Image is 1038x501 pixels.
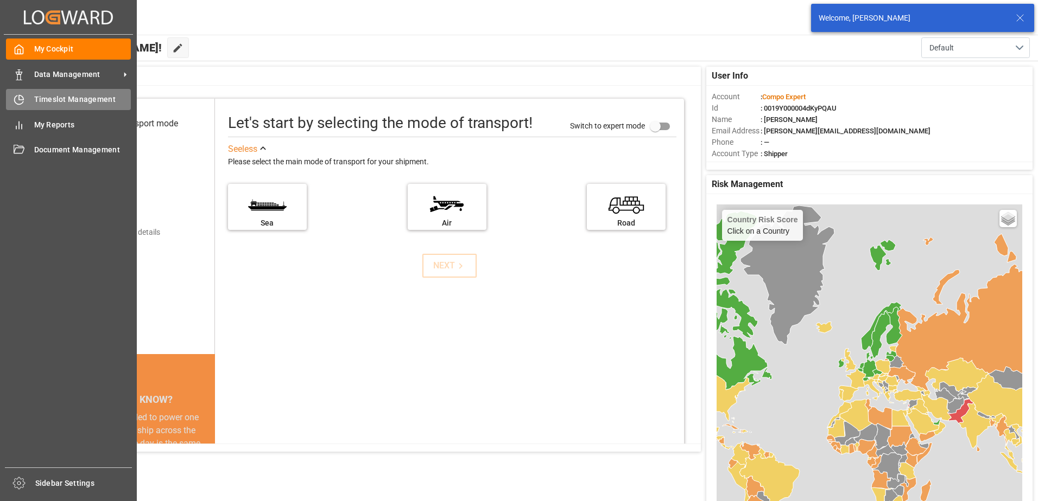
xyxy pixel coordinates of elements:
[34,43,131,55] span: My Cockpit
[34,94,131,105] span: Timeslot Management
[712,91,761,102] span: Account
[6,139,131,160] a: Document Management
[712,148,761,159] span: Account Type
[761,138,769,146] span: : —
[712,125,761,137] span: Email Address
[712,114,761,125] span: Name
[34,144,131,156] span: Document Management
[762,93,806,101] span: Compo Expert
[712,69,748,82] span: User Info
[34,119,131,131] span: My Reports
[6,114,131,135] a: My Reports
[45,37,162,58] span: Hello [PERSON_NAME]!
[6,89,131,110] a: Timeslot Management
[712,178,783,191] span: Risk Management
[819,12,1005,24] div: Welcome, [PERSON_NAME]
[35,478,132,489] span: Sidebar Settings
[727,215,798,224] h4: Country Risk Score
[999,210,1017,227] a: Layers
[422,254,477,278] button: NEXT
[592,217,660,229] div: Road
[6,38,131,60] a: My Cockpit
[712,137,761,148] span: Phone
[228,156,676,169] div: Please select the main mode of transport for your shipment.
[761,150,788,158] span: : Shipper
[929,42,954,54] span: Default
[921,37,1030,58] button: open menu
[761,115,818,124] span: : [PERSON_NAME]
[433,259,466,272] div: NEXT
[727,215,798,235] div: Click on a Country
[761,93,806,101] span: :
[92,227,160,238] div: Add shipping details
[228,112,533,134] div: Let's start by selecting the mode of transport!
[712,102,761,114] span: Id
[413,217,481,229] div: Air
[761,104,837,112] span: : 0019Y000004dKyPQAU
[761,127,931,135] span: : [PERSON_NAME][EMAIL_ADDRESS][DOMAIN_NAME]
[570,121,645,130] span: Switch to expert mode
[34,69,120,80] span: Data Management
[233,217,301,229] div: Sea
[228,143,257,156] div: See less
